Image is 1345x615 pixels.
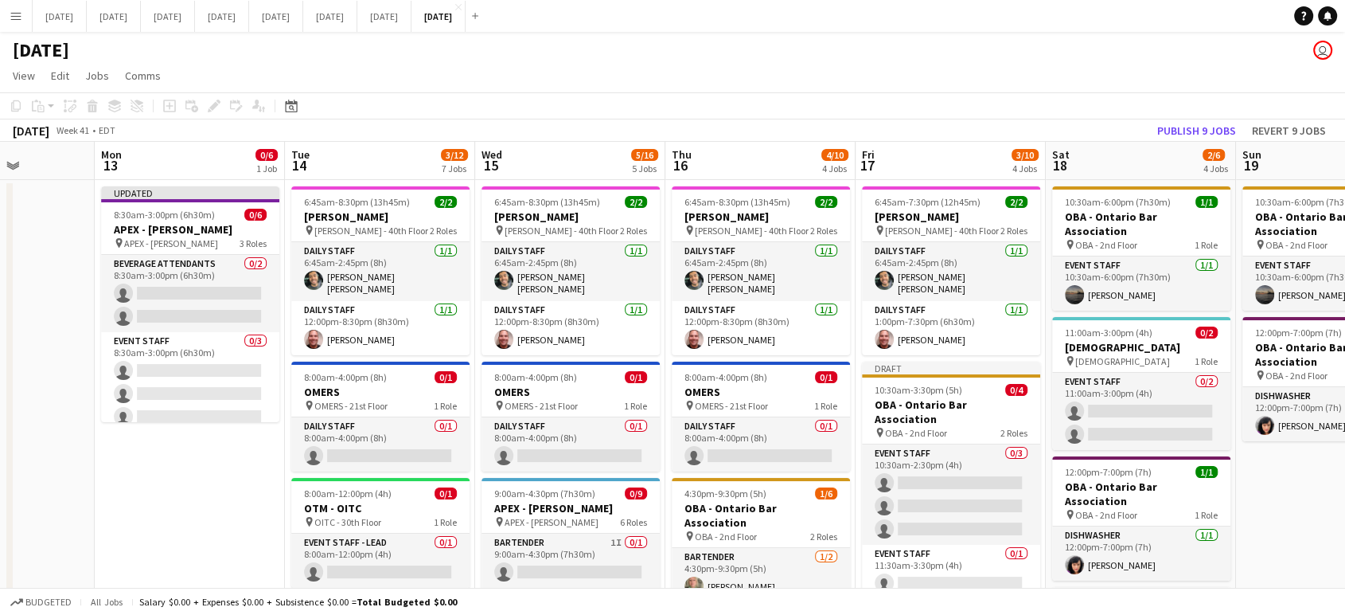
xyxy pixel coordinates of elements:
span: 16 [669,156,692,174]
span: 11:00am-3:00pm (4h) [1065,327,1152,339]
app-card-role: Daily Staff1/16:45am-2:45pm (8h)[PERSON_NAME] [PERSON_NAME] [481,242,660,301]
app-user-avatar: Jolanta Rokowski [1313,41,1332,60]
div: 1 Job [256,163,277,174]
span: 6:45am-8:30pm (13h45m) [494,196,600,208]
span: 10:30am-6:00pm (7h30m) [1065,196,1171,208]
span: OMERS - 21st Floor [314,400,388,412]
span: 12:00pm-7:00pm (7h) [1065,466,1152,478]
app-job-card: Draft10:30am-3:30pm (5h)0/4OBA - Ontario Bar Association OBA - 2nd Floor2 RolesEvent Staff0/310:3... [862,362,1040,597]
span: Mon [101,147,122,162]
app-card-role: Event Staff - Lead0/18:00am-12:00pm (4h) [291,534,470,588]
app-card-role: Daily Staff0/18:00am-4:00pm (8h) [291,417,470,472]
span: Jobs [85,69,109,83]
span: 2/2 [1005,196,1027,208]
span: 10:30am-3:30pm (5h) [875,384,962,396]
div: EDT [99,124,115,136]
span: 2 Roles [810,531,837,543]
h3: OMERS [672,385,850,399]
a: View [6,65,41,86]
span: 2 Roles [620,225,647,237]
button: [DATE] [249,1,303,32]
div: 6:45am-7:30pm (12h45m)2/2[PERSON_NAME] [PERSON_NAME] - 40th Floor2 RolesDaily Staff1/16:45am-2:45... [862,186,1040,355]
span: 9:00am-4:30pm (7h30m) [494,488,595,499]
app-job-card: 6:45am-8:30pm (13h45m)2/2[PERSON_NAME] [PERSON_NAME] - 40th Floor2 RolesDaily Staff1/16:45am-2:45... [481,186,660,355]
h3: OTM - OITC [291,501,470,515]
h3: [PERSON_NAME] [291,210,470,224]
span: [PERSON_NAME] - 40th Floor [695,225,809,237]
span: 0/1 [815,371,837,383]
div: Salary $0.00 + Expenses $0.00 + Subsistence $0.00 = [139,596,457,608]
div: [DATE] [13,123,49,139]
h3: OMERS [291,385,470,399]
app-job-card: 10:30am-6:00pm (7h30m)1/1OBA - Ontario Bar Association OBA - 2nd Floor1 RoleEvent Staff1/110:30am... [1052,186,1230,311]
a: Edit [45,65,76,86]
app-job-card: 6:45am-8:30pm (13h45m)2/2[PERSON_NAME] [PERSON_NAME] - 40th Floor2 RolesDaily Staff1/16:45am-2:45... [672,186,850,355]
app-job-card: 8:00am-4:00pm (8h)0/1OMERS OMERS - 21st Floor1 RoleDaily Staff0/18:00am-4:00pm (8h) [291,362,470,472]
span: Thu [672,147,692,162]
span: 8:00am-4:00pm (8h) [494,371,577,383]
span: 1 Role [1195,355,1218,367]
span: Edit [51,69,69,83]
app-card-role: Daily Staff1/16:45am-2:45pm (8h)[PERSON_NAME] [PERSON_NAME] [291,242,470,301]
span: 1 Role [434,400,457,412]
button: [DATE] [195,1,249,32]
h3: APEX - [PERSON_NAME] [481,501,660,515]
app-job-card: 8:00am-4:00pm (8h)0/1OMERS OMERS - 21st Floor1 RoleDaily Staff0/18:00am-4:00pm (8h) [672,362,850,472]
span: OBA - 2nd Floor [1075,239,1137,251]
app-card-role: Event Staff1/110:30am-6:00pm (7h30m)[PERSON_NAME] [1052,257,1230,311]
span: OBA - 2nd Floor [1265,370,1327,382]
span: Tue [291,147,310,162]
button: [DATE] [411,1,466,32]
span: View [13,69,35,83]
span: 2 Roles [810,225,837,237]
span: 5/16 [631,149,658,161]
h3: [PERSON_NAME] [862,210,1040,224]
app-job-card: Updated8:30am-3:00pm (6h30m)0/6APEX - [PERSON_NAME] APEX - [PERSON_NAME]3 RolesBeverage Attendant... [101,186,279,422]
span: 0/4 [1005,384,1027,396]
span: 2/2 [625,196,647,208]
span: 3/12 [441,149,468,161]
span: 1 Role [434,516,457,528]
app-card-role: Event Staff0/211:00am-3:00pm (4h) [1052,373,1230,450]
span: Wed [481,147,502,162]
a: Comms [119,65,167,86]
h3: OBA - Ontario Bar Association [1052,210,1230,238]
app-card-role: Bartender1I0/19:00am-4:30pm (7h30m) [481,534,660,588]
span: 0/2 [1195,327,1218,339]
span: [DEMOGRAPHIC_DATA] [1075,355,1170,367]
button: [DATE] [87,1,141,32]
button: [DATE] [33,1,87,32]
span: 2/2 [435,196,457,208]
span: Sun [1242,147,1261,162]
span: OBA - 2nd Floor [695,531,757,543]
span: OMERS - 21st Floor [695,400,768,412]
span: 1/6 [815,488,837,499]
span: Week 41 [53,124,92,136]
span: 8:00am-12:00pm (4h) [304,488,392,499]
span: [PERSON_NAME] - 40th Floor [885,225,999,237]
span: 1/1 [1195,466,1218,478]
button: [DATE] [303,1,357,32]
div: 4 Jobs [822,163,848,174]
div: Draft [862,362,1040,374]
h3: OBA - Ontario Bar Association [862,398,1040,426]
span: 2 Roles [1000,225,1027,237]
span: 3/10 [1012,149,1039,161]
app-card-role: Daily Staff0/18:00am-4:00pm (8h) [672,417,850,472]
span: All jobs [88,596,126,608]
a: Jobs [79,65,115,86]
app-card-role: Daily Staff1/112:00pm-8:30pm (8h30m)[PERSON_NAME] [481,301,660,355]
app-job-card: 8:00am-12:00pm (4h)0/1OTM - OITC OITC - 30th Floor1 RoleEvent Staff - Lead0/18:00am-12:00pm (4h) [291,478,470,588]
span: 17 [860,156,875,174]
app-card-role: Event Staff0/38:30am-3:00pm (6h30m) [101,332,279,433]
button: [DATE] [357,1,411,32]
app-job-card: 11:00am-3:00pm (4h)0/2[DEMOGRAPHIC_DATA] [DEMOGRAPHIC_DATA]1 RoleEvent Staff0/211:00am-3:00pm (4h) [1052,317,1230,450]
span: OBA - 2nd Floor [1265,239,1327,251]
div: 5 Jobs [632,163,657,174]
app-job-card: 12:00pm-7:00pm (7h)1/1OBA - Ontario Bar Association OBA - 2nd Floor1 RoleDishwasher1/112:00pm-7:0... [1052,456,1230,581]
app-card-role: Event Staff0/310:30am-2:30pm (4h) [862,445,1040,545]
span: 13 [99,156,122,174]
